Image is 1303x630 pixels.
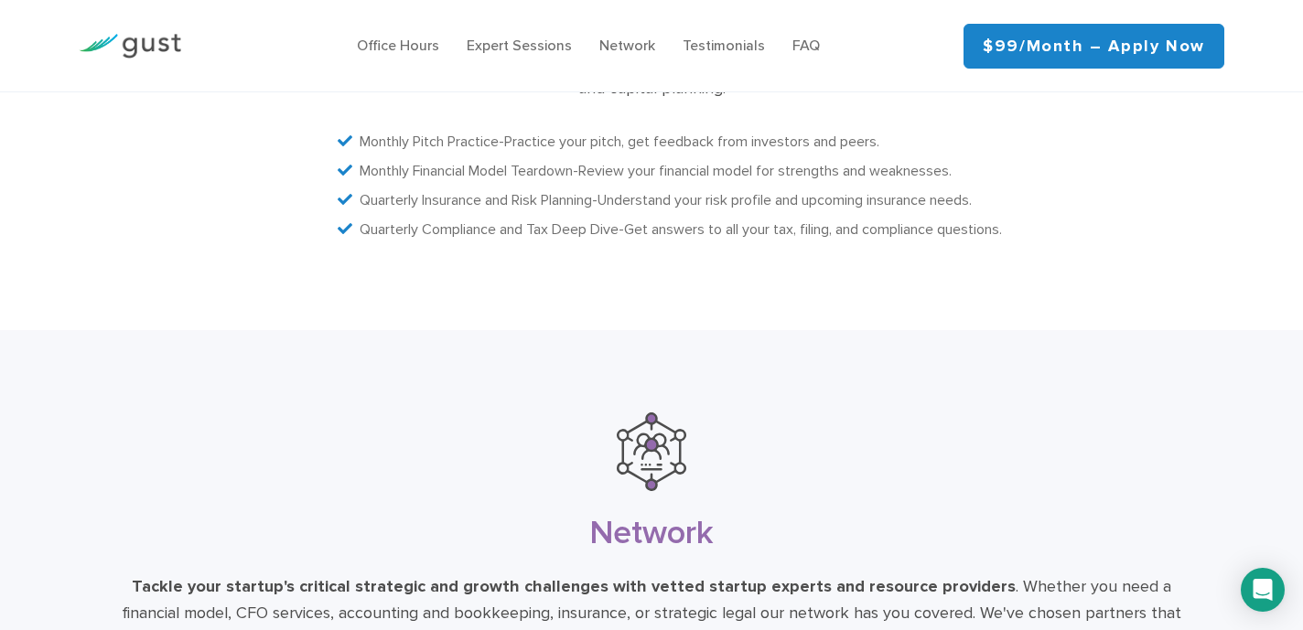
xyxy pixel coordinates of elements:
a: Testimonials [683,37,765,54]
img: Gust Logo [79,34,181,59]
span: Understand your risk profile and upcoming insurance needs. [598,191,972,208]
a: Expert Sessions [467,37,572,54]
span: Monthly [360,133,409,150]
span: Quarterly [360,191,418,208]
span: Practice your pitch, get feedback from investors and peers. [504,133,879,150]
span: Pitch Practice [413,133,499,150]
li: - [338,219,1002,240]
span: Quarterly [360,220,418,238]
a: FAQ [792,37,820,54]
img: Support [617,412,686,491]
span: Get answers to all your tax, filing, and compliance questions. [624,220,1002,238]
a: Office Hours [357,37,439,54]
a: $99/month – Apply Now [964,24,1224,69]
li: - [338,189,1002,211]
a: Network [599,37,655,54]
span: Financial Model Teardown [413,162,573,179]
span: Review your financial model for strengths and weaknesses. [578,162,952,179]
span: Monthly [360,162,409,179]
span: Compliance and Tax Deep Dive [422,220,619,238]
h2: Network [213,513,1090,552]
div: Open Intercom Messenger [1241,568,1285,612]
li: - [338,131,1002,153]
li: - [338,160,1002,182]
span: Insurance and Risk Planning [422,191,592,208]
strong: Tackle your startup's critical strategic and growth challenges with vetted startup experts and re... [132,577,1016,596]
